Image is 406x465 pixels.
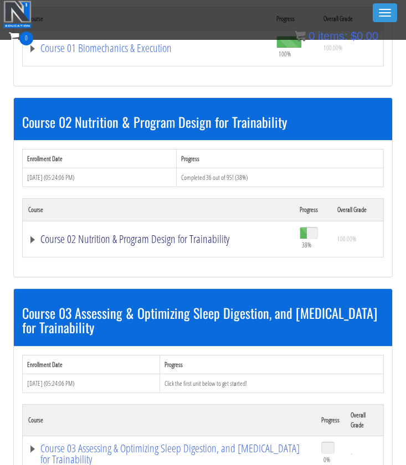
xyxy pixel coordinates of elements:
th: Course [23,405,316,436]
td: 100.00% [332,221,384,257]
span: items: [318,30,347,42]
th: Enrollment Date [23,355,160,374]
a: 0 items: $0.00 [295,30,378,42]
td: [DATE] (05:24:06 PM) [23,168,177,187]
th: Progress [294,199,332,221]
a: 0 [9,29,33,44]
th: Progress [316,405,345,436]
th: Course [23,199,294,221]
a: Course 02 Nutrition & Program Design for Trainability [28,234,289,245]
td: Completed 36 out of 95! (38%) [177,168,384,187]
th: Progress [160,355,384,374]
span: $ [351,30,357,42]
span: 0 [19,32,33,45]
td: [DATE] (05:24:06 PM) [23,374,160,392]
th: Progress [177,149,384,168]
td: Click the first unit below to get started! [160,374,384,392]
span: 0 [309,30,315,42]
a: Course 03 Assessing & Optimizing Sleep Digestion, and [MEDICAL_DATA] for Trainability [28,443,310,465]
h3: Course 03 Assessing & Optimizing Sleep Digestion, and [MEDICAL_DATA] for Trainability [22,306,384,335]
img: n1-education [3,1,32,28]
th: Overall Grade [332,199,384,221]
h3: Course 02 Nutrition & Program Design for Trainability [22,115,384,129]
th: Overall Grade [345,405,383,436]
img: icon11.png [295,30,306,42]
th: Enrollment Date [23,149,177,168]
span: 38% [302,239,311,251]
bdi: 0.00 [351,30,378,42]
